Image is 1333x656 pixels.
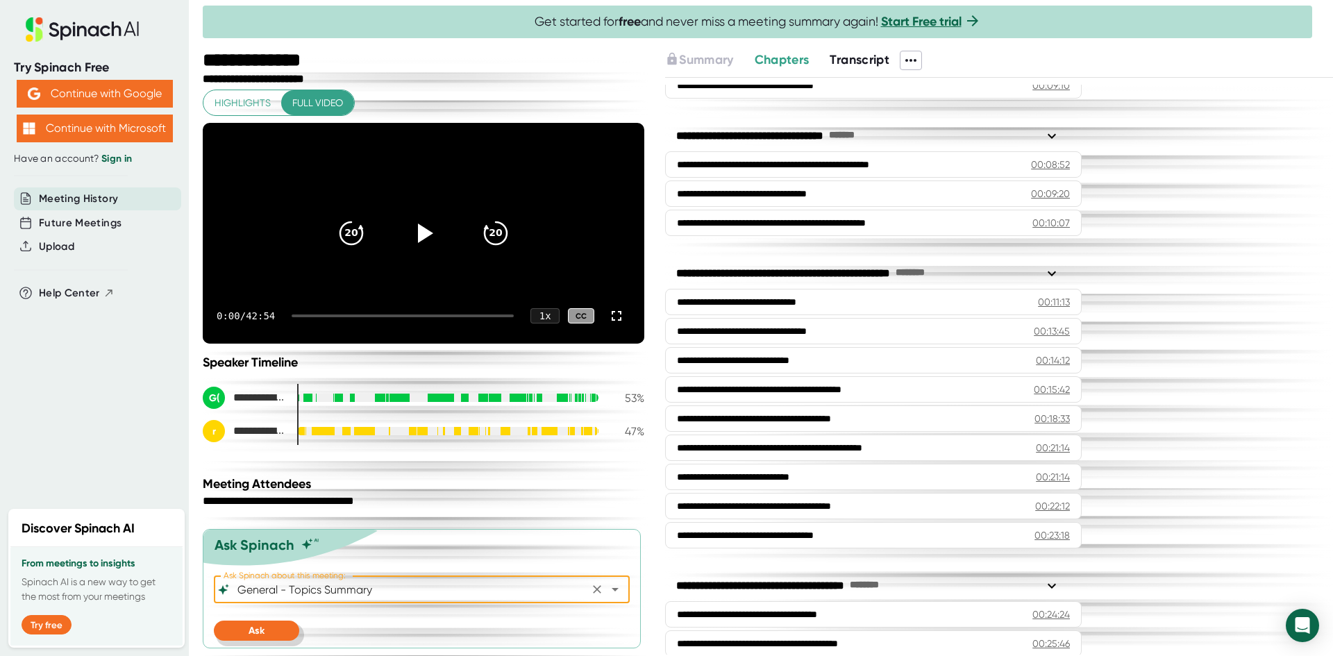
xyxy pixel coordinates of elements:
button: Future Meetings [39,215,121,231]
div: Open Intercom Messenger [1286,609,1319,642]
div: 00:09:10 [1032,78,1070,92]
span: Transcript [830,52,889,67]
span: Get started for and never miss a meeting summary again! [535,14,981,30]
button: Open [605,580,625,599]
button: Full video [281,90,354,116]
button: Try free [22,615,72,634]
div: Have an account? [14,153,175,165]
div: 00:15:42 [1034,382,1070,396]
div: 00:13:45 [1034,324,1070,338]
span: Highlights [215,94,271,112]
div: rodneypennington [203,420,286,442]
span: Full video [292,94,343,112]
div: 00:08:52 [1031,158,1070,171]
div: 00:22:12 [1035,499,1070,513]
div: r [203,420,225,442]
span: Chapters [755,52,810,67]
div: Try Spinach Free [14,60,175,76]
div: Meeting Attendees [203,476,648,491]
button: Transcript [830,51,889,69]
button: Highlights [203,90,282,116]
button: Clear [587,580,607,599]
div: 00:21:14 [1036,470,1070,484]
div: CC [568,308,594,324]
div: 47 % [610,425,644,438]
img: Aehbyd4JwY73AAAAAElFTkSuQmCC [28,87,40,100]
div: Gary Duke (he/him) [203,387,286,409]
button: Continue with Microsoft [17,115,173,142]
div: Ask Spinach [215,537,294,553]
div: 0:00 / 42:54 [217,310,275,321]
button: Continue with Google [17,80,173,108]
button: Upload [39,239,74,255]
p: Spinach AI is a new way to get the most from your meetings [22,575,171,604]
div: 53 % [610,392,644,405]
button: Meeting History [39,191,118,207]
div: 00:09:20 [1031,187,1070,201]
input: What can we do to help? [235,580,585,599]
span: Ask [249,625,265,637]
div: 1 x [530,308,560,323]
div: 00:18:33 [1034,412,1070,426]
h2: Discover Spinach AI [22,519,135,538]
div: Upgrade to access [665,51,754,70]
b: free [619,14,641,29]
div: 00:21:14 [1036,441,1070,455]
div: 00:25:46 [1032,637,1070,650]
button: Help Center [39,285,115,301]
div: 00:10:07 [1032,216,1070,230]
div: Speaker Timeline [203,355,644,370]
div: 00:23:18 [1034,528,1070,542]
h3: From meetings to insights [22,558,171,569]
div: 00:24:24 [1032,607,1070,621]
span: Summary [679,52,733,67]
a: Sign in [101,153,132,165]
span: Help Center [39,285,100,301]
button: Ask [214,621,299,641]
button: Chapters [755,51,810,69]
button: Summary [665,51,733,69]
div: 00:14:12 [1036,353,1070,367]
a: Start Free trial [881,14,962,29]
div: G( [203,387,225,409]
div: 00:11:13 [1038,295,1070,309]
